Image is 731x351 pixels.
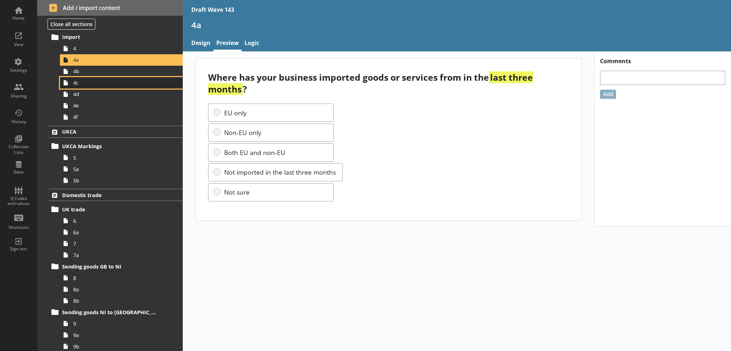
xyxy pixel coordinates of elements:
button: Close all sections [47,19,95,30]
span: 8a [73,286,161,293]
span: 5b [73,177,161,184]
a: 8a [60,284,183,295]
a: 4 [60,43,183,54]
span: 9 [73,320,161,327]
span: 9b [73,343,161,350]
a: 6a [60,226,183,238]
a: 5b [60,175,183,186]
div: Sharing [6,93,31,99]
li: Sending goods GB to NI88a8b [52,261,183,306]
a: 4c [60,77,183,89]
span: 4a [73,56,161,63]
span: Add / import content [49,4,171,12]
span: 7 [73,240,161,247]
h1: 4a [191,19,722,30]
a: 5a [60,163,183,175]
span: 7a [73,252,161,259]
a: 4e [60,100,183,111]
span: 5a [73,166,161,172]
a: 8 [60,272,183,284]
span: 9a [73,332,161,339]
span: 4f [73,114,161,120]
span: 4d [73,91,161,97]
a: Sending goods NI to [GEOGRAPHIC_DATA] [49,306,183,318]
span: 6 [73,217,161,224]
div: Data [6,169,31,175]
a: UK trade [49,204,183,215]
h1: Comments [594,51,731,65]
a: 4a [60,54,183,66]
span: Sending goods GB to NI [62,263,158,270]
div: Where has your business imported goods or services from in the ? [208,71,568,95]
a: Logic [242,36,262,51]
span: Domestic trade [62,192,158,199]
div: Home [6,15,31,21]
div: History [6,119,31,125]
li: UKCA Markings55a5b [52,140,183,186]
div: Sign out [6,246,31,252]
span: Sending goods NI to [GEOGRAPHIC_DATA] [62,309,158,316]
a: 7 [60,238,183,249]
span: UK trade [62,206,158,213]
span: 4 [73,45,161,52]
a: 4b [60,66,183,77]
span: 6a [73,229,161,236]
a: Design [188,36,213,51]
li: Import44a4b4c4d4e4f [52,31,183,123]
span: 4b [73,68,161,75]
a: Preview [213,36,242,51]
div: Settings [6,67,31,73]
li: ImportingImport44a4b4c4d4e4f [37,17,183,123]
a: 9 [60,318,183,329]
a: UKCA [49,126,183,138]
a: UKCA Markings [49,140,183,152]
a: 7a [60,249,183,261]
a: 5 [60,152,183,163]
span: 4c [73,79,161,86]
li: UKCAUKCA Markings55a5b [37,126,183,186]
a: Domestic trade [49,189,183,201]
div: Q Codes and values [6,196,31,206]
span: 5 [73,154,161,161]
a: Sending goods GB to NI [49,261,183,272]
div: Collection Lists [6,144,31,155]
li: UK trade66a77a [52,204,183,261]
a: 9a [60,329,183,341]
strong: last three months [208,71,533,95]
div: Shortcuts [6,225,31,230]
span: Import [62,34,158,40]
span: UKCA [62,128,158,135]
span: UKCA Markings [62,143,158,150]
div: View [6,42,31,47]
div: Draft Wave 143 [191,6,234,14]
span: 8 [73,275,161,281]
a: 4d [60,89,183,100]
span: 4e [73,102,161,109]
a: Import [49,31,183,43]
a: 4f [60,111,183,123]
a: 8b [60,295,183,306]
a: 6 [60,215,183,226]
span: 8b [73,297,161,304]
